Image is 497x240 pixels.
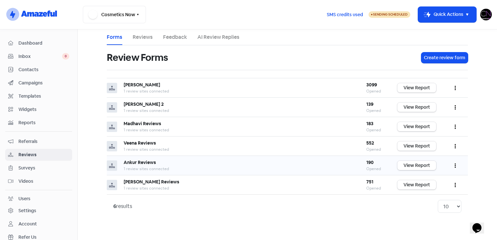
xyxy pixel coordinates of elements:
[124,121,161,126] b: Madhavi Reviews
[124,166,169,171] span: 1 review sites connected
[5,136,72,147] a: Referrals
[113,202,132,210] div: results
[124,140,156,146] b: Veena Reviews
[18,80,69,86] span: Campaigns
[124,101,164,107] b: [PERSON_NAME] 2
[421,52,468,63] button: Create review form
[18,165,69,171] span: Surveys
[5,218,72,230] a: Account
[397,122,436,131] a: View Report
[5,162,72,174] a: Surveys
[124,147,169,152] span: 1 review sites connected
[5,77,72,89] a: Campaigns
[124,89,169,94] span: 1 review sites connected
[397,103,436,112] a: View Report
[418,7,476,22] button: Quick Actions
[18,93,69,100] span: Templates
[197,33,239,41] a: AI Review Replies
[366,179,373,185] b: 751
[5,149,72,161] a: Reviews
[366,101,373,107] b: 139
[124,186,169,191] span: 1 review sites connected
[397,141,436,151] a: View Report
[18,207,36,214] div: Settings
[366,82,377,88] b: 3099
[366,185,384,191] div: Opened
[18,178,69,185] span: Videos
[83,6,146,23] button: Cosmetics Now
[18,106,69,113] span: Widgets
[366,88,384,94] div: Opened
[397,83,436,93] a: View Report
[5,117,72,129] a: Reports
[366,108,384,114] div: Opened
[18,40,69,47] span: Dashboard
[5,50,72,62] a: Inbox 0
[18,138,69,145] span: Referrals
[18,151,69,158] span: Reviews
[62,53,69,60] span: 0
[18,195,30,202] div: Users
[366,166,384,172] div: Opened
[327,11,363,18] span: SMS credits used
[5,37,72,49] a: Dashboard
[18,119,69,126] span: Reports
[124,179,179,185] b: [PERSON_NAME] Reviews
[113,203,116,210] strong: 6
[5,90,72,102] a: Templates
[5,193,72,205] a: Users
[321,11,369,17] a: SMS credits used
[124,82,160,88] b: [PERSON_NAME]
[397,161,436,170] a: View Report
[366,121,373,126] b: 183
[366,147,384,152] div: Opened
[366,159,374,165] b: 190
[124,127,169,133] span: 1 review sites connected
[163,33,187,41] a: Feedback
[124,159,156,165] b: Ankur Reviews
[369,11,410,18] a: Sending Scheduled
[107,47,168,68] h1: Review Forms
[5,64,72,76] a: Contacts
[366,127,384,133] div: Opened
[5,104,72,115] a: Widgets
[366,140,374,146] b: 552
[18,53,62,60] span: Inbox
[124,108,169,113] span: 1 review sites connected
[397,180,436,190] a: View Report
[18,221,37,227] div: Account
[480,9,492,20] img: User
[470,214,491,234] iframe: chat widget
[107,33,122,41] a: Forms
[373,12,408,16] span: Sending Scheduled
[18,66,69,73] span: Contacts
[5,205,72,217] a: Settings
[133,33,153,41] a: Reviews
[5,175,72,187] a: Videos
